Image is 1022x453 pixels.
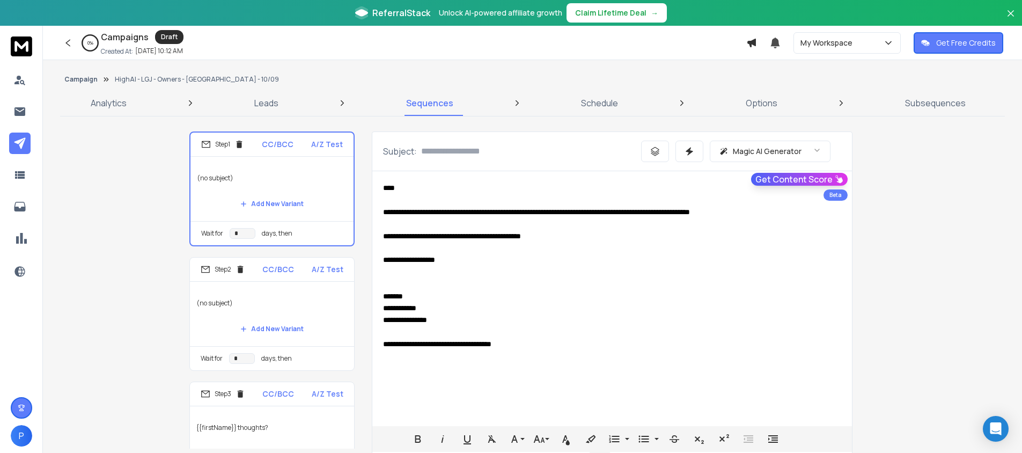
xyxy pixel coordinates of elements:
p: My Workspace [800,38,857,48]
p: days, then [262,229,292,238]
div: Beta [824,189,848,201]
p: days, then [261,354,292,363]
p: A/Z Test [312,389,343,399]
a: Analytics [84,90,133,116]
button: Decrease Indent (⌘[) [738,428,759,450]
p: Sequences [406,97,453,109]
h1: Campaigns [101,31,149,43]
p: A/Z Test [312,264,343,275]
p: Options [746,97,777,109]
button: Add New Variant [232,193,312,215]
p: CC/BCC [262,389,294,399]
button: P [11,425,32,447]
p: (no subject) [196,288,348,318]
button: Get Content Score [751,173,848,186]
button: Get Free Credits [914,32,1003,54]
div: Step 1 [201,140,244,149]
p: Analytics [91,97,127,109]
p: Wait for [201,354,223,363]
div: Step 2 [201,265,245,274]
a: Options [739,90,784,116]
p: Created At: [101,47,133,56]
span: ReferralStack [372,6,430,19]
span: → [651,8,658,18]
p: Get Free Credits [936,38,996,48]
li: Step1CC/BCCA/Z Test(no subject)Add New VariantWait fordays, then [189,131,355,246]
div: Draft [155,30,183,44]
p: Unlock AI-powered affiliate growth [439,8,562,18]
p: Subject: [383,145,417,158]
button: Increase Indent (⌘]) [763,428,783,450]
p: Wait for [201,229,223,238]
p: 0 % [87,40,93,46]
p: HighAI - LGJ - Owners - [GEOGRAPHIC_DATA] - 10/09 [115,75,279,84]
p: A/Z Test [311,139,343,150]
a: Subsequences [899,90,972,116]
li: Step2CC/BCCA/Z Test(no subject)Add New VariantWait fordays, then [189,257,355,371]
p: CC/BCC [262,139,293,150]
button: Close banner [1004,6,1018,32]
p: Leads [254,97,278,109]
a: Schedule [575,90,624,116]
a: Sequences [400,90,460,116]
div: Open Intercom Messenger [983,416,1009,442]
button: Claim Lifetime Deal→ [567,3,667,23]
p: Subsequences [905,97,966,109]
p: {{firstName}} thoughts? [196,413,348,443]
p: Magic AI Generator [733,146,802,157]
p: CC/BCC [262,264,294,275]
p: Schedule [581,97,618,109]
button: Add New Variant [232,318,312,340]
button: Campaign [64,75,98,84]
a: Leads [248,90,285,116]
div: Step 3 [201,389,245,399]
p: [DATE] 10:12 AM [135,47,183,55]
button: Magic AI Generator [710,141,830,162]
p: (no subject) [197,163,347,193]
button: Superscript [714,428,734,450]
